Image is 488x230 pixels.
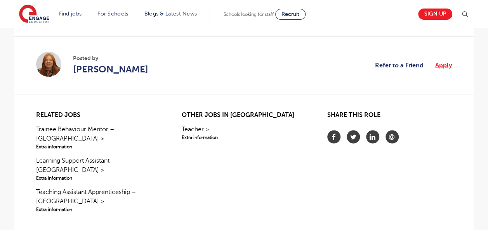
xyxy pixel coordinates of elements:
a: For Schools [97,11,128,17]
span: Schools looking for staff [224,12,274,17]
a: [PERSON_NAME] [73,62,148,76]
a: Trainee Behaviour Mentor – [GEOGRAPHIC_DATA] >Extra information [36,124,161,150]
span: Extra information [36,174,161,181]
img: Engage Education [19,5,49,24]
span: Extra information [36,143,161,150]
a: Teaching Assistant Apprenticeship – [GEOGRAPHIC_DATA] >Extra information [36,187,161,213]
h2: Related jobs [36,111,161,118]
a: Sign up [418,9,452,20]
a: Learning Support Assistant – [GEOGRAPHIC_DATA] >Extra information [36,156,161,181]
h2: Other jobs in [GEOGRAPHIC_DATA] [182,111,306,118]
h2: Share this role [327,111,452,122]
span: Extra information [36,206,161,213]
a: Find jobs [59,11,82,17]
a: Refer to a Friend [375,60,430,70]
a: Recruit [275,9,306,20]
span: Posted by [73,54,148,62]
span: Recruit [281,11,299,17]
a: Apply [435,60,452,70]
span: Extra information [182,134,306,141]
a: Blogs & Latest News [144,11,197,17]
a: Teacher >Extra information [182,124,306,141]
